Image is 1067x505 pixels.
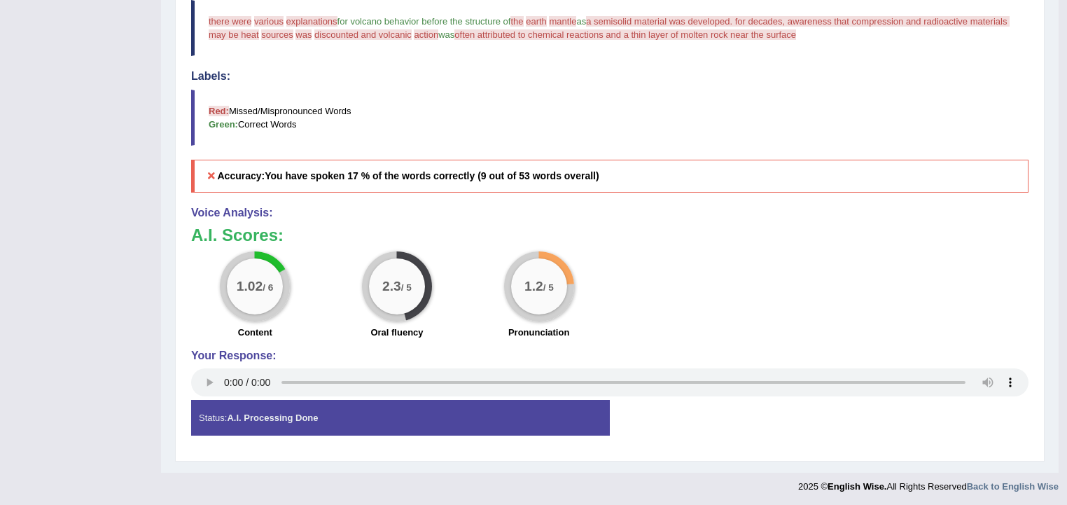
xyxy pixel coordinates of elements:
label: Oral fluency [370,326,423,339]
b: You have spoken 17 % of the words correctly (9 out of 53 words overall) [265,170,599,181]
span: the [510,16,523,27]
a: Back to English Wise [967,481,1059,492]
span: a semisolid material was developed. for decades, awareness that compression and radioactive mater... [209,16,1010,40]
small: / 5 [401,283,412,293]
span: was [295,29,312,40]
span: mantle [549,16,576,27]
h5: Accuracy: [191,160,1028,193]
big: 2.3 [382,279,401,294]
b: Red: [209,106,229,116]
div: Status: [191,400,610,436]
span: often attributed to chemical reactions and a thin layer of molten rock near the surface [454,29,796,40]
div: 2025 © All Rights Reserved [798,473,1059,493]
b: Green: [209,119,238,130]
span: sources [261,29,293,40]
span: as [576,16,586,27]
b: A.I. Scores: [191,226,284,244]
strong: A.I. Processing Done [227,413,318,423]
label: Content [238,326,272,339]
big: 1.2 [524,279,543,294]
blockquote: Missed/Mispronounced Words Correct Words [191,90,1028,146]
h4: Labels: [191,70,1028,83]
span: discounted and volcanic [314,29,412,40]
span: various [254,16,284,27]
h4: Voice Analysis: [191,207,1028,219]
span: earth [526,16,547,27]
label: Pronunciation [508,326,569,339]
big: 1.02 [237,279,263,294]
small: / 5 [543,283,553,293]
small: / 6 [263,283,273,293]
h4: Your Response: [191,350,1028,362]
strong: English Wise. [828,481,886,492]
span: for volcano behavior before the structure of [337,16,511,27]
span: explanations [286,16,337,27]
span: action [414,29,438,40]
span: was [438,29,454,40]
span: there were [209,16,251,27]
